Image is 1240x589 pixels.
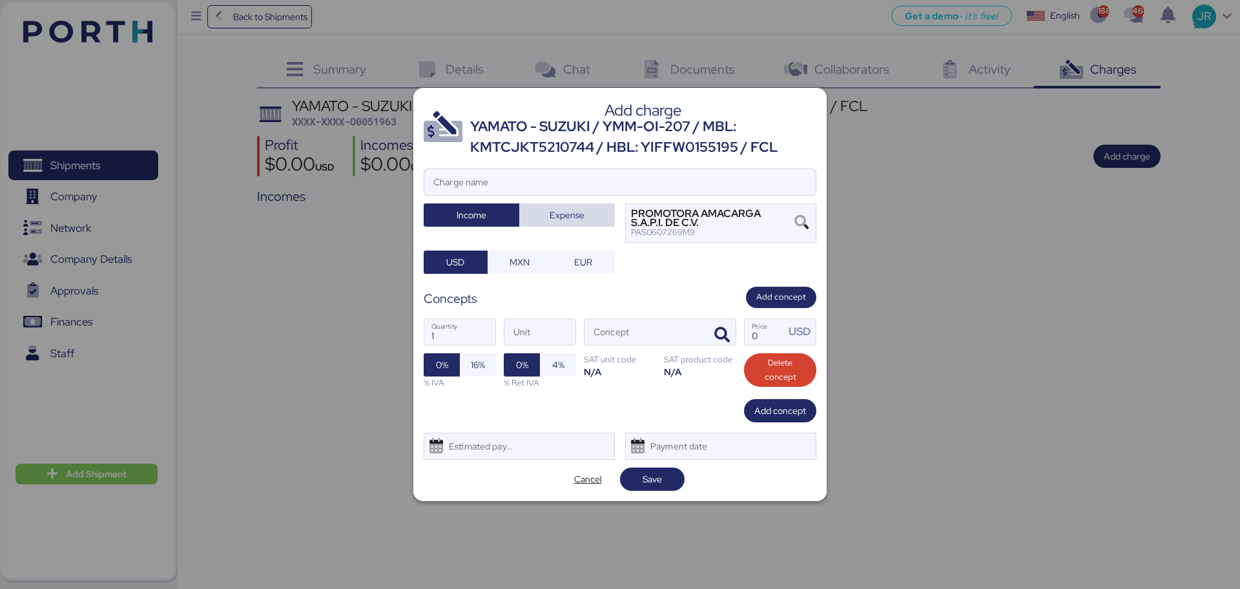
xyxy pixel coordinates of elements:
div: PROMOTORA AMACARGA S.A.P.I. DE C.V. [631,209,793,228]
span: Income [457,207,486,223]
span: 0% [436,357,448,373]
button: 0% [424,353,460,377]
input: Price [745,319,785,345]
span: EUR [574,254,592,270]
div: SAT product code [664,353,736,366]
button: 0% [504,353,540,377]
span: 16% [471,357,485,373]
button: Add concept [744,399,816,422]
div: USD [789,324,816,340]
button: Delete concept [744,353,816,387]
span: Expense [550,207,584,223]
div: Add charge [470,105,816,116]
button: Expense [519,203,615,227]
div: N/A [664,366,736,378]
input: Quantity [424,319,495,345]
div: % Ret IVA [504,377,576,389]
span: 4% [552,357,564,373]
button: Add concept [746,287,816,308]
button: Income [424,203,519,227]
button: ConceptConcept [708,322,736,349]
button: EUR [551,251,615,274]
input: Unit [504,319,575,345]
div: N/A [584,366,656,378]
div: SAT unit code [584,353,656,366]
span: 0% [516,357,528,373]
button: USD [424,251,488,274]
button: Cancel [555,468,620,491]
div: YAMATO - SUZUKI / YMM-OI-207 / MBL: KMTCJKT5210744 / HBL: YIFFW0155195 / FCL [470,116,816,158]
span: Delete concept [754,356,806,384]
input: Charge name [424,169,816,195]
input: Concept [584,319,705,345]
div: % IVA [424,377,496,389]
span: Cancel [574,471,602,487]
button: MXN [488,251,552,274]
button: 4% [540,353,576,377]
span: Save [643,471,662,487]
button: Save [620,468,685,491]
div: Concepts [424,289,477,308]
span: USD [446,254,464,270]
span: MXN [510,254,530,270]
button: 16% [460,353,496,377]
div: PAS0607269M9 [631,228,793,237]
span: Add concept [756,290,806,304]
span: Add concept [754,403,806,418]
